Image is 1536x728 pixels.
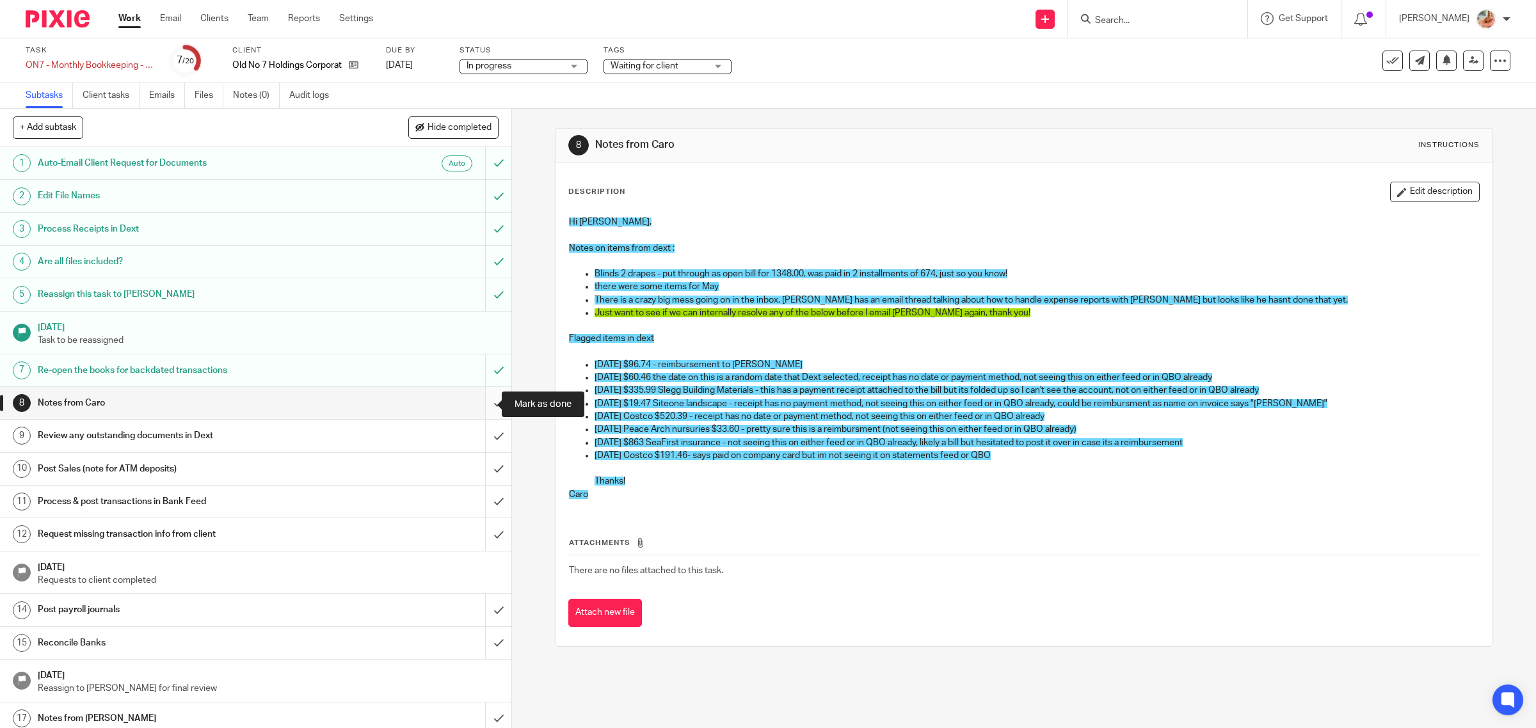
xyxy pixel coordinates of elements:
[38,361,328,380] h1: Re-open the books for backdated transactions
[38,666,499,682] h1: [DATE]
[1279,14,1328,23] span: Get Support
[182,58,194,65] small: /20
[568,187,625,197] p: Description
[38,574,499,587] p: Requests to client completed
[595,438,1183,447] span: [DATE] $863 SeaFirst insurance - not seeing this on either feed or in QBO already, likely a bill ...
[38,219,328,239] h1: Process Receipts in Dext
[428,123,492,133] span: Hide completed
[38,186,328,205] h1: Edit File Names
[460,45,588,56] label: Status
[569,490,588,499] span: Caro
[595,308,1030,317] span: Just want to see if we can internally resolve any of the below before I email [PERSON_NAME] again...
[595,138,1051,152] h1: Notes from Caro
[177,53,194,68] div: 7
[569,244,675,253] span: Notes on items from dext :
[13,286,31,304] div: 5
[569,334,654,343] span: Flagged items in dext
[604,45,732,56] label: Tags
[13,154,31,172] div: 1
[13,220,31,238] div: 3
[13,394,31,412] div: 8
[595,269,1007,278] span: Blinds 2 drapes - put through as open bill for 1348.00, was paid in 2 installments of 674, just s...
[38,393,328,413] h1: Notes from Caro
[38,492,328,511] h1: Process & post transactions in Bank Feed
[13,709,31,727] div: 17
[1476,9,1496,29] img: MIC.jpg
[26,10,90,28] img: Pixie
[442,155,472,171] div: Auto
[13,361,31,379] div: 7
[1094,15,1209,27] input: Search
[38,682,499,695] p: Reassign to [PERSON_NAME] for final review
[248,12,269,25] a: Team
[595,399,1327,408] span: [DATE] $19.47 Siteone landscape - receipt has no payment method, not seeing this on either feed o...
[200,12,228,25] a: Clients
[13,460,31,478] div: 10
[569,539,630,546] span: Attachments
[386,61,413,70] span: [DATE]
[38,154,328,173] h1: Auto-Email Client Request for Documents
[569,566,723,575] span: There are no files attached to this task.
[595,386,1259,395] span: [DATE] $335.99 Slegg Building Materials - this has a payment receipt attached to the bill but its...
[595,296,1348,305] span: There is a crazy big mess going on in the inbox, [PERSON_NAME] has an email thread talking about ...
[13,427,31,445] div: 9
[568,599,642,628] button: Attach new file
[595,360,803,369] span: [DATE] $96.74 - reimbursement to [PERSON_NAME]
[38,459,328,479] h1: Post Sales (note for ATM deposits)
[38,318,499,334] h1: [DATE]
[13,525,31,543] div: 12
[13,116,83,138] button: + Add subtask
[1418,140,1480,150] div: Instructions
[38,252,328,271] h1: Are all files included?
[195,83,223,108] a: Files
[13,493,31,510] div: 11
[149,83,185,108] a: Emails
[13,634,31,652] div: 15
[1390,182,1480,202] button: Edit description
[595,282,719,291] span: there were some items for May
[1399,12,1469,25] p: [PERSON_NAME]
[595,373,1212,382] span: [DATE] $60.46 the date on this is a random date that Dext selected, receipt has no date or paymen...
[13,601,31,619] div: 14
[38,709,328,728] h1: Notes from [PERSON_NAME]
[38,285,328,304] h1: Reassign this task to [PERSON_NAME]
[38,426,328,445] h1: Review any outstanding documents in Dext
[289,83,339,108] a: Audit logs
[595,451,991,460] span: [DATE] Costco $191.46- says paid on company card but im not seeing it on statements feed or QBO
[38,334,499,347] p: Task to be reassigned
[13,187,31,205] div: 2
[595,425,1076,434] span: [DATE] Peace Arch nursuries $33.60 - pretty sure this is a reimbursment (not seeing this on eithe...
[569,218,652,226] span: Hi [PERSON_NAME],
[26,83,73,108] a: Subtasks
[38,600,328,619] h1: Post payroll journals
[408,116,499,138] button: Hide completed
[232,45,370,56] label: Client
[568,135,589,155] div: 8
[38,558,499,574] h1: [DATE]
[595,412,1044,421] span: [DATE] Costco $520.39 - receipt has no date or payment method, not seeing this on either feed or ...
[595,477,625,486] span: Thanks!
[386,45,444,56] label: Due by
[26,45,154,56] label: Task
[339,12,373,25] a: Settings
[118,12,141,25] a: Work
[13,253,31,271] div: 4
[232,59,342,72] p: Old No 7 Holdings Corporation
[288,12,320,25] a: Reports
[160,12,181,25] a: Email
[38,525,328,544] h1: Request missing transaction info from client
[611,61,678,70] span: Waiting for client
[467,61,511,70] span: In progress
[26,59,154,72] div: ON7 - Monthly Bookkeeping - June
[83,83,140,108] a: Client tasks
[38,633,328,653] h1: Reconcile Banks
[233,83,280,108] a: Notes (0)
